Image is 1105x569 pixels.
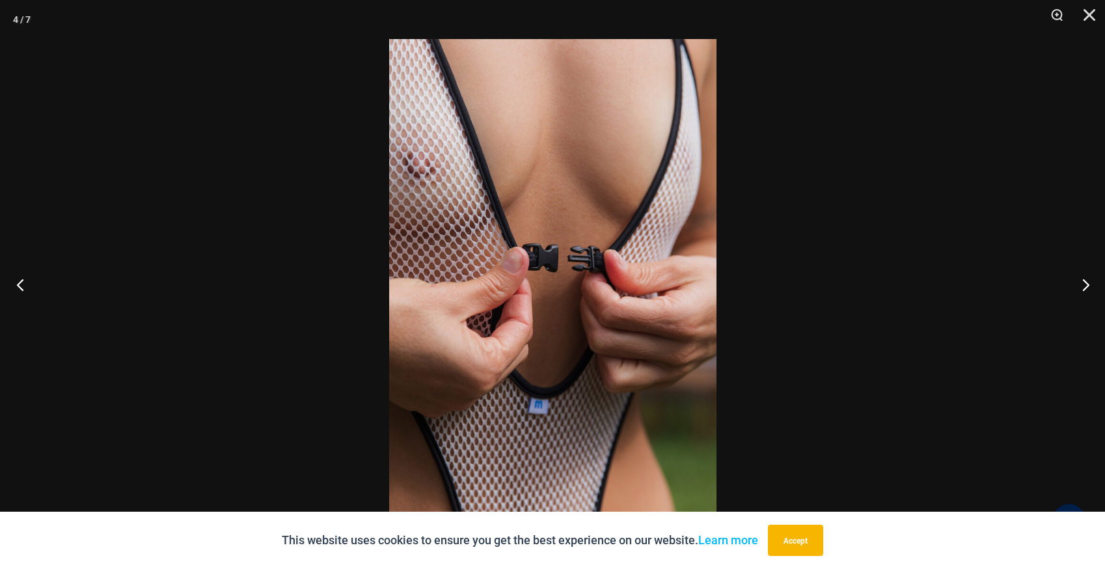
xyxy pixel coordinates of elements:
[389,39,716,530] img: Trade Winds IvoryInk 819 One Piece 05
[13,10,31,29] div: 4 / 7
[698,533,758,547] a: Learn more
[768,525,823,556] button: Accept
[1056,252,1105,317] button: Next
[282,531,758,550] p: This website uses cookies to ensure you get the best experience on our website.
